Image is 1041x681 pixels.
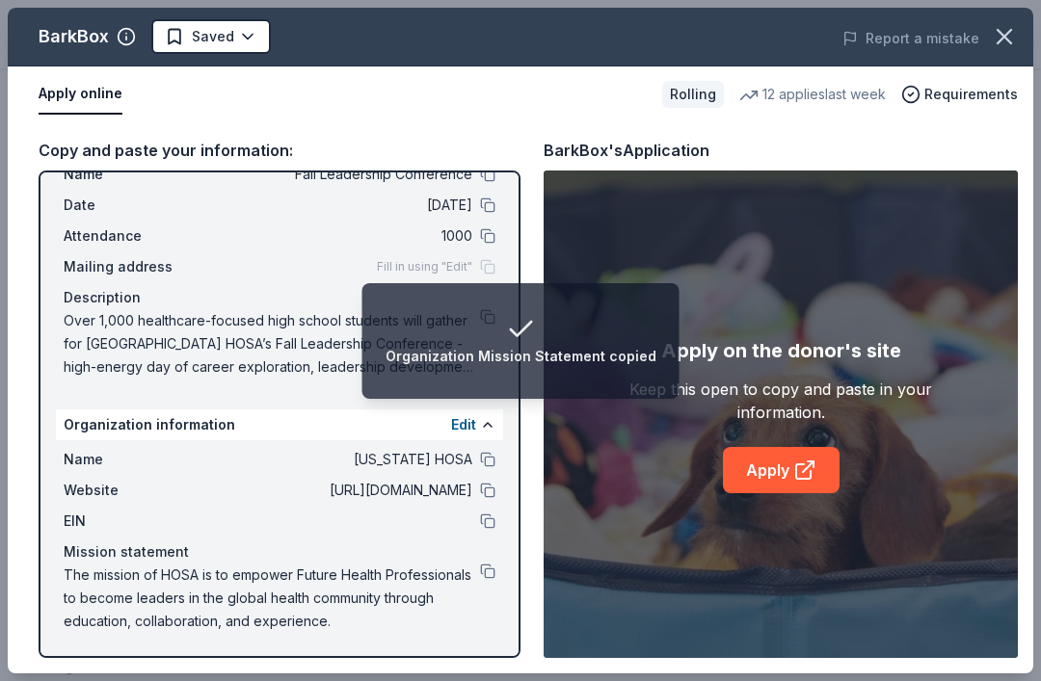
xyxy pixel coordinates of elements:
[151,19,271,54] button: Saved
[64,286,495,309] div: Description
[39,21,109,52] div: BarkBox
[64,540,495,563] div: Mission statement
[64,309,480,379] span: Over 1,000 healthcare-focused high school students will gather for [GEOGRAPHIC_DATA] HOSA’s Fall ...
[193,448,472,471] span: [US_STATE] HOSA
[64,163,193,186] span: Name
[192,25,234,48] span: Saved
[661,335,901,366] div: Apply on the donor's site
[193,194,472,217] span: [DATE]
[901,83,1018,106] button: Requirements
[39,138,520,163] div: Copy and paste your information:
[193,479,472,502] span: [URL][DOMAIN_NAME]
[64,448,193,471] span: Name
[739,83,886,106] div: 12 applies last week
[64,479,193,502] span: Website
[64,563,480,633] span: The mission of HOSA is to empower Future Health Professionals to become leaders in the global hea...
[193,163,472,186] span: Fall Leadership Conference
[924,83,1018,106] span: Requirements
[64,224,193,248] span: Attendance
[64,255,193,278] span: Mailing address
[386,345,656,368] div: Organization Mission Statement copied
[662,81,724,108] div: Rolling
[56,409,503,440] div: Organization information
[451,413,476,436] button: Edit
[544,138,709,163] div: BarkBox's Application
[723,447,840,493] a: Apply
[377,259,472,275] span: Fill in using "Edit"
[64,510,193,533] span: EIN
[842,27,979,50] button: Report a mistake
[39,74,122,115] button: Apply online
[64,194,193,217] span: Date
[193,224,472,248] span: 1000
[591,378,971,424] div: Keep this open to copy and paste in your information.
